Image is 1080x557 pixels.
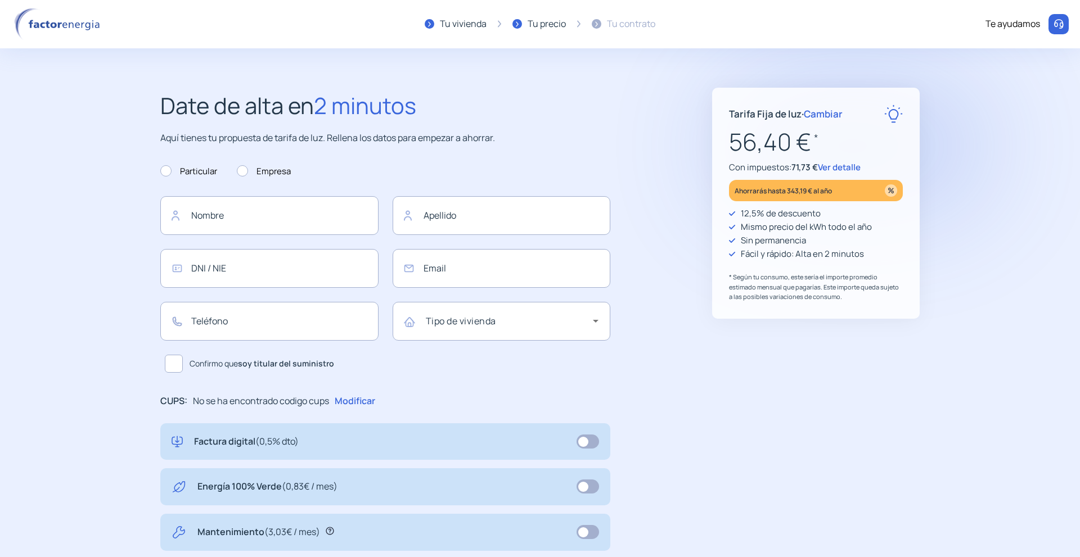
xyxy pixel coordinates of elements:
[528,17,566,31] div: Tu precio
[1053,19,1064,30] img: llamar
[741,207,821,220] p: 12,5% de descuento
[741,234,806,247] p: Sin permanencia
[197,525,320,540] p: Mantenimiento
[729,272,903,302] p: * Según tu consumo, este sería el importe promedio estimado mensual que pagarías. Este importe qu...
[741,247,864,261] p: Fácil y rápido: Alta en 2 minutos
[314,90,416,121] span: 2 minutos
[440,17,487,31] div: Tu vivienda
[791,161,818,173] span: 71,73 €
[238,358,334,369] b: soy titular del suministro
[172,434,183,449] img: digital-invoice.svg
[172,479,186,494] img: energy-green.svg
[160,88,610,124] h2: Date de alta en
[729,161,903,174] p: Con impuestos:
[160,131,610,146] p: Aquí tienes tu propuesta de tarifa de luz. Rellena los datos para empezar a ahorrar.
[607,17,655,31] div: Tu contrato
[255,435,299,447] span: (0,5% dto)
[160,394,187,409] p: CUPS:
[11,8,107,40] img: logo factor
[729,123,903,161] p: 56,40 €
[160,165,217,178] label: Particular
[194,434,299,449] p: Factura digital
[735,184,832,197] p: Ahorrarás hasta 343,19 € al año
[729,106,843,121] p: Tarifa Fija de luz ·
[884,105,903,123] img: rate-E.svg
[885,184,897,197] img: percentage_icon.svg
[818,161,861,173] span: Ver detalle
[172,525,186,540] img: tool.svg
[264,526,320,538] span: (3,03€ / mes)
[193,394,329,409] p: No se ha encontrado codigo cups
[197,479,337,494] p: Energía 100% Verde
[804,107,843,120] span: Cambiar
[426,315,496,327] mat-label: Tipo de vivienda
[237,165,291,178] label: Empresa
[190,357,334,370] span: Confirmo que
[335,394,375,409] p: Modificar
[985,17,1040,31] div: Te ayudamos
[282,480,337,492] span: (0,83€ / mes)
[741,220,872,234] p: Mismo precio del kWh todo el año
